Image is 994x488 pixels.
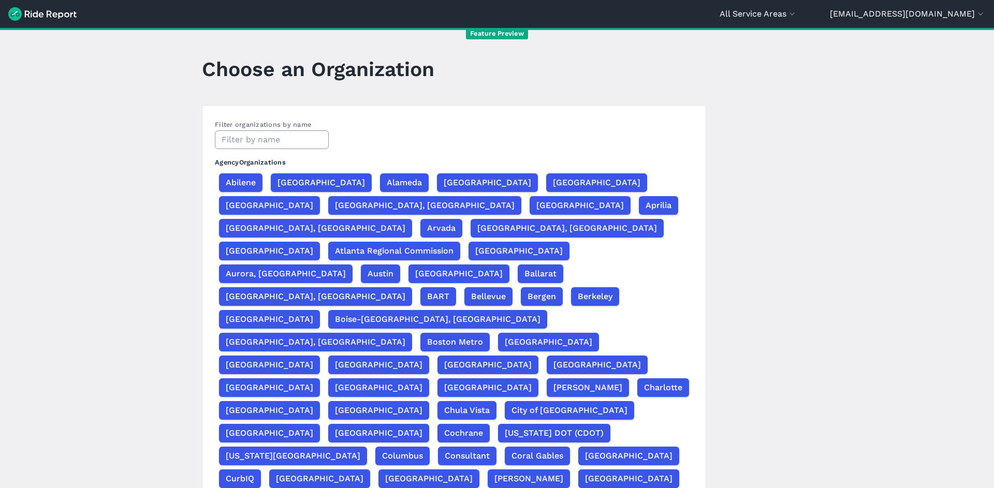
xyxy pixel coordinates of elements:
[226,245,313,257] span: [GEOGRAPHIC_DATA]
[226,472,254,485] span: CurbIQ
[328,378,429,397] button: [GEOGRAPHIC_DATA]
[415,268,503,280] span: [GEOGRAPHIC_DATA]
[420,333,490,351] button: Boston Metro
[328,356,429,374] button: [GEOGRAPHIC_DATA]
[226,222,405,234] span: [GEOGRAPHIC_DATA], [GEOGRAPHIC_DATA]
[553,176,640,189] span: [GEOGRAPHIC_DATA]
[475,245,563,257] span: [GEOGRAPHIC_DATA]
[578,290,612,303] span: Berkeley
[387,176,422,189] span: Alameda
[505,336,592,348] span: [GEOGRAPHIC_DATA]
[202,55,434,83] h1: Choose an Organization
[219,333,412,351] button: [GEOGRAPHIC_DATA], [GEOGRAPHIC_DATA]
[578,469,679,488] button: [GEOGRAPHIC_DATA]
[524,268,557,280] span: Ballarat
[536,199,624,212] span: [GEOGRAPHIC_DATA]
[226,268,346,280] span: Aurora, [GEOGRAPHIC_DATA]
[488,469,570,488] button: [PERSON_NAME]
[578,447,679,465] button: [GEOGRAPHIC_DATA]
[335,427,422,439] span: [GEOGRAPHIC_DATA]
[553,381,622,394] span: [PERSON_NAME]
[438,447,496,465] button: Consultant
[277,176,365,189] span: [GEOGRAPHIC_DATA]
[219,424,320,442] button: [GEOGRAPHIC_DATA]
[644,381,682,394] span: Charlotte
[444,176,531,189] span: [GEOGRAPHIC_DATA]
[269,469,370,488] button: [GEOGRAPHIC_DATA]
[219,310,320,329] button: [GEOGRAPHIC_DATA]
[328,424,429,442] button: [GEOGRAPHIC_DATA]
[276,472,363,485] span: [GEOGRAPHIC_DATA]
[553,359,641,371] span: [GEOGRAPHIC_DATA]
[226,199,313,212] span: [GEOGRAPHIC_DATA]
[518,264,563,283] button: Ballarat
[382,450,423,462] span: Columbus
[219,401,320,420] button: [GEOGRAPHIC_DATA]
[571,287,619,306] button: Berkeley
[408,264,509,283] button: [GEOGRAPHIC_DATA]
[226,313,313,326] span: [GEOGRAPHIC_DATA]
[637,378,689,397] button: Charlotte
[380,173,429,192] button: Alameda
[444,427,483,439] span: Cochrane
[219,264,353,283] button: Aurora, [GEOGRAPHIC_DATA]
[215,130,329,149] input: Filter by name
[335,381,422,394] span: [GEOGRAPHIC_DATA]
[585,472,673,485] span: [GEOGRAPHIC_DATA]
[271,173,372,192] button: [GEOGRAPHIC_DATA]
[215,121,311,128] label: Filter organizations by name
[328,196,521,215] button: [GEOGRAPHIC_DATA], [GEOGRAPHIC_DATA]
[219,242,320,260] button: [GEOGRAPHIC_DATA]
[361,264,400,283] button: Austin
[226,381,313,394] span: [GEOGRAPHIC_DATA]
[427,222,456,234] span: Arvada
[420,287,456,306] button: BART
[528,290,556,303] span: Bergen
[466,28,528,39] span: Feature Preview
[471,219,664,238] button: [GEOGRAPHIC_DATA], [GEOGRAPHIC_DATA]
[546,173,647,192] button: [GEOGRAPHIC_DATA]
[335,199,515,212] span: [GEOGRAPHIC_DATA], [GEOGRAPHIC_DATA]
[335,359,422,371] span: [GEOGRAPHIC_DATA]
[444,404,490,417] span: Chula Vista
[226,290,405,303] span: [GEOGRAPHIC_DATA], [GEOGRAPHIC_DATA]
[437,173,538,192] button: [GEOGRAPHIC_DATA]
[328,242,460,260] button: Atlanta Regional Commission
[226,176,256,189] span: Abilene
[335,404,422,417] span: [GEOGRAPHIC_DATA]
[328,401,429,420] button: [GEOGRAPHIC_DATA]
[505,427,604,439] span: [US_STATE] DOT (CDOT)
[219,447,367,465] button: [US_STATE][GEOGRAPHIC_DATA]
[469,242,569,260] button: [GEOGRAPHIC_DATA]
[219,469,261,488] button: CurbIQ
[464,287,513,306] button: Bellevue
[427,336,483,348] span: Boston Metro
[437,401,496,420] button: Chula Vista
[215,149,693,171] h3: Agency Organizations
[444,381,532,394] span: [GEOGRAPHIC_DATA]
[646,199,671,212] span: Aprilia
[219,287,412,306] button: [GEOGRAPHIC_DATA], [GEOGRAPHIC_DATA]
[219,356,320,374] button: [GEOGRAPHIC_DATA]
[530,196,631,215] button: [GEOGRAPHIC_DATA]
[511,450,563,462] span: Coral Gables
[639,196,678,215] button: Aprilia
[437,424,490,442] button: Cochrane
[494,472,563,485] span: [PERSON_NAME]
[444,359,532,371] span: [GEOGRAPHIC_DATA]
[511,404,627,417] span: City of [GEOGRAPHIC_DATA]
[498,424,610,442] button: [US_STATE] DOT (CDOT)
[420,219,462,238] button: Arvada
[830,8,986,20] button: [EMAIL_ADDRESS][DOMAIN_NAME]
[498,333,599,351] button: [GEOGRAPHIC_DATA]
[219,173,262,192] button: Abilene
[8,7,77,21] img: Ride Report
[219,378,320,397] button: [GEOGRAPHIC_DATA]
[521,287,563,306] button: Bergen
[368,268,393,280] span: Austin
[445,450,490,462] span: Consultant
[471,290,506,303] span: Bellevue
[226,450,360,462] span: [US_STATE][GEOGRAPHIC_DATA]
[427,290,449,303] span: BART
[385,472,473,485] span: [GEOGRAPHIC_DATA]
